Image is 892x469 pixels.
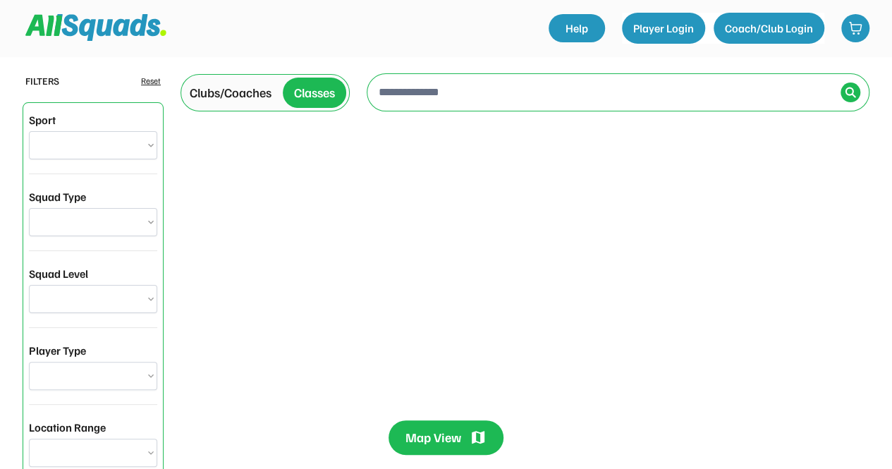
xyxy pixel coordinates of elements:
div: Location Range [29,419,106,436]
div: Squad Level [29,265,88,282]
img: Squad%20Logo.svg [25,14,166,41]
div: Classes [294,83,335,102]
button: Coach/Club Login [714,13,824,44]
div: Sport [29,111,56,128]
div: Clubs/Coaches [190,83,271,102]
img: shopping-cart-01%20%281%29.svg [848,21,862,35]
div: Squad Type [29,188,86,205]
div: FILTERS [25,73,59,88]
div: Map View [405,429,461,446]
a: Help [549,14,605,42]
img: Icon%20%2838%29.svg [845,87,856,98]
div: Player Type [29,342,86,359]
div: Reset [141,75,161,87]
button: Player Login [622,13,705,44]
